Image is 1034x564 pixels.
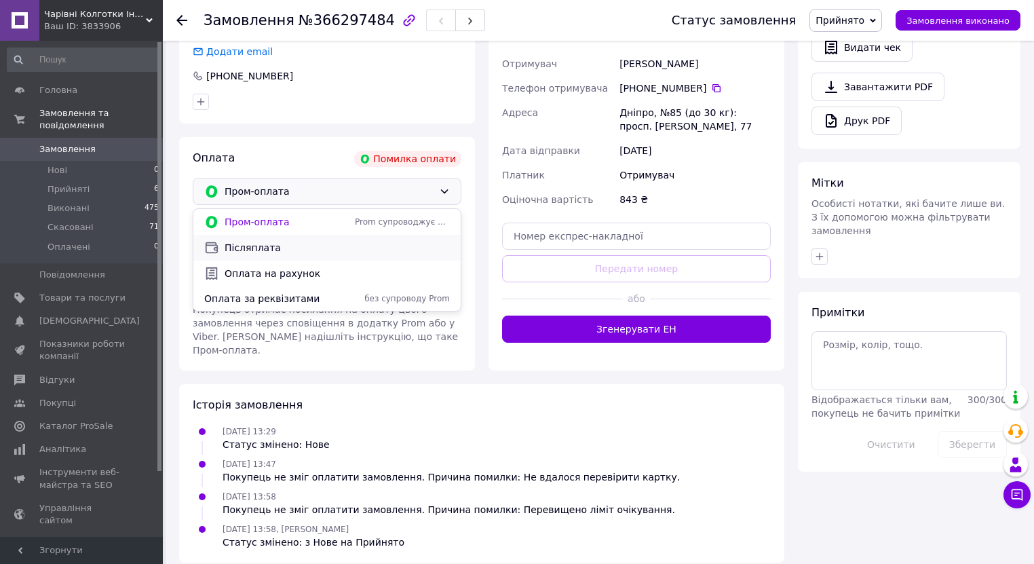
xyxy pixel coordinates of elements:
[39,292,126,304] span: Товари та послуги
[896,10,1020,31] button: Замовлення виконано
[225,184,434,199] span: Пром-оплата
[816,15,864,26] span: Прийнято
[811,176,844,189] span: Мітки
[223,535,404,549] div: Статус змінено: з Нове на Прийнято
[191,45,274,58] div: Додати email
[617,138,773,163] div: [DATE]
[149,221,159,233] span: 71
[811,198,1005,236] span: Особисті нотатки, які бачите лише ви. З їх допомогою можна фільтрувати замовлення
[223,503,675,516] div: Покупець не зміг оплатити замовлення. Причина помилки: Перевищено ліміт очікування.
[39,315,140,327] span: [DEMOGRAPHIC_DATA]
[299,12,395,29] span: №366297484
[502,83,608,94] span: Телефон отримувача
[354,151,461,167] div: Помилка оплати
[39,269,105,281] span: Повідомлення
[39,397,76,409] span: Покупці
[39,338,126,362] span: Показники роботи компанії
[205,45,274,58] div: Додати email
[193,398,303,411] span: Історія замовлення
[617,163,773,187] div: Отримувач
[225,241,450,255] span: Післяплата
[811,306,864,319] span: Примітки
[223,438,330,451] div: Статус змінено: Нове
[39,466,126,491] span: Інструменти веб-майстра та SEO
[811,394,960,419] span: Відображається тільки вам, покупець не бачить примітки
[1003,481,1031,508] button: Чат з покупцем
[619,81,771,95] div: [PHONE_NUMBER]
[811,73,944,101] a: Завантажити PDF
[617,100,773,138] div: Дніпро, №85 (до 30 кг): просп. [PERSON_NAME], 77
[145,202,159,214] span: 475
[154,164,159,176] span: 0
[355,293,450,305] span: без супроводу Prom
[617,187,773,212] div: 843 ₴
[39,143,96,155] span: Замовлення
[355,217,450,228] span: Prom супроводжує покупку
[502,145,580,156] span: Дата відправки
[47,241,90,253] span: Оплачені
[223,492,276,502] span: [DATE] 13:58
[623,292,650,305] span: або
[154,241,159,253] span: 0
[47,202,90,214] span: Виконані
[672,14,797,27] div: Статус замовлення
[811,33,913,62] button: Видати чек
[39,374,75,386] span: Відгуки
[617,52,773,76] div: [PERSON_NAME]
[811,107,902,135] a: Друк PDF
[39,107,163,132] span: Замовлення та повідомлення
[223,459,276,469] span: [DATE] 13:47
[44,20,163,33] div: Ваш ID: 3833906
[193,304,458,356] span: Покупець отримає посилання на оплату цього замовлення через сповіщення в додатку Prom або у Viber...
[44,8,146,20] span: Чарівні Колготки Інтернет-магазин
[223,427,276,436] span: [DATE] 13:29
[47,164,67,176] span: Нові
[193,151,235,164] span: Оплата
[225,267,450,280] span: Оплата на рахунок
[204,12,294,29] span: Замовлення
[223,525,349,534] span: [DATE] 13:58, [PERSON_NAME]
[502,194,593,205] span: Оціночна вартість
[47,221,94,233] span: Скасовані
[7,48,160,72] input: Пошук
[154,183,159,195] span: 6
[225,215,349,229] span: Пром-оплата
[47,183,90,195] span: Прийняті
[176,14,187,27] div: Повернутися назад
[502,107,538,118] span: Адреса
[39,443,86,455] span: Аналітика
[502,223,771,250] input: Номер експрес-накладної
[502,316,771,343] button: Згенерувати ЕН
[906,16,1010,26] span: Замовлення виконано
[968,394,1007,405] span: 300 / 300
[39,84,77,96] span: Головна
[502,58,557,69] span: Отримувач
[39,420,113,432] span: Каталог ProSale
[502,170,545,181] span: Платник
[39,502,126,527] span: Управління сайтом
[204,292,349,305] span: Оплата за реквізитами
[223,470,680,484] div: Покупець не зміг оплатити замовлення. Причина помилки: Не вдалося перевірити картку.
[205,69,294,83] div: [PHONE_NUMBER]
